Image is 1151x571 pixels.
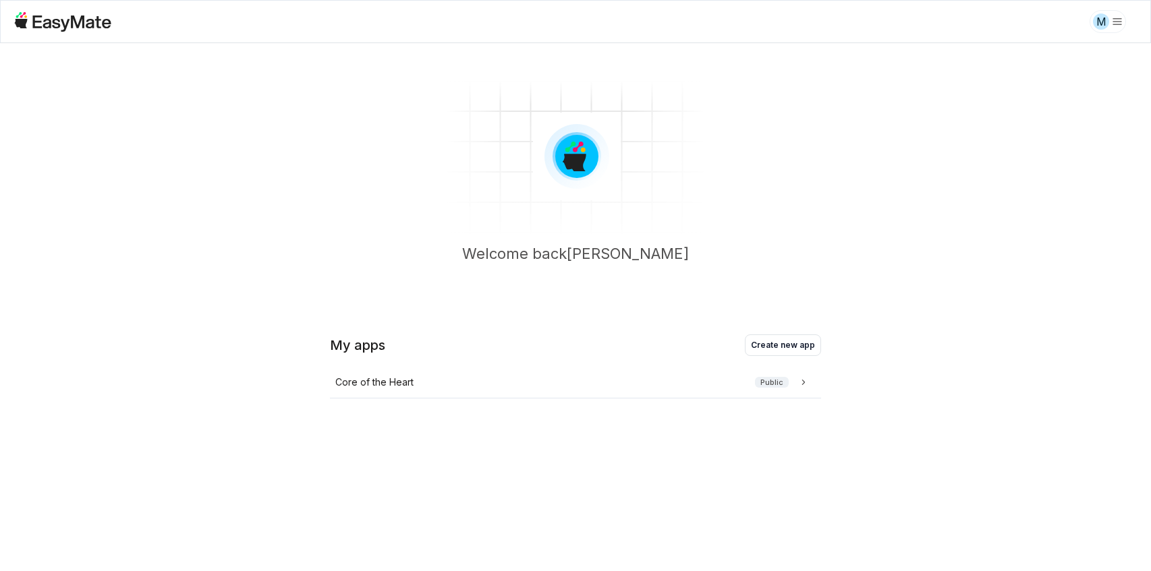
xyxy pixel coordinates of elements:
span: Public [755,377,789,388]
a: Core of the HeartPublic [330,367,821,398]
div: M [1093,13,1109,30]
h2: My apps [330,336,385,355]
p: Core of the Heart [335,375,414,390]
p: Welcome back [PERSON_NAME] [462,243,689,286]
button: Create new app [745,334,821,356]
